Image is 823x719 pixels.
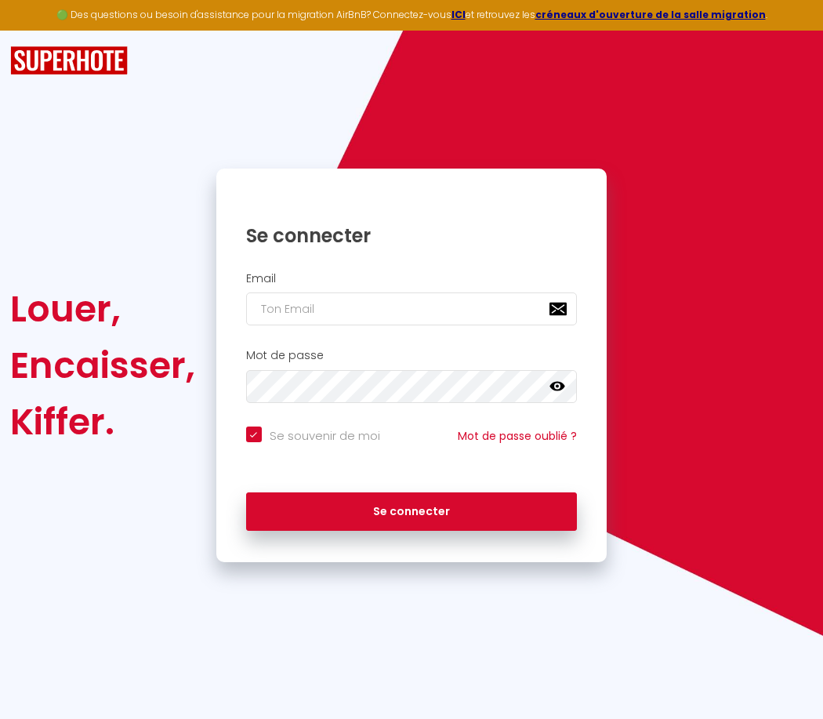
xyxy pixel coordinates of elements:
a: ICI [451,8,466,21]
a: créneaux d'ouverture de la salle migration [535,8,766,21]
a: Mot de passe oublié ? [458,428,577,444]
h1: Se connecter [246,223,578,248]
input: Ton Email [246,292,578,325]
button: Se connecter [246,492,578,532]
img: SuperHote logo [10,46,128,75]
div: Encaisser, [10,337,195,394]
h2: Mot de passe [246,349,578,362]
div: Louer, [10,281,195,337]
div: Kiffer. [10,394,195,450]
h2: Email [246,272,578,285]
